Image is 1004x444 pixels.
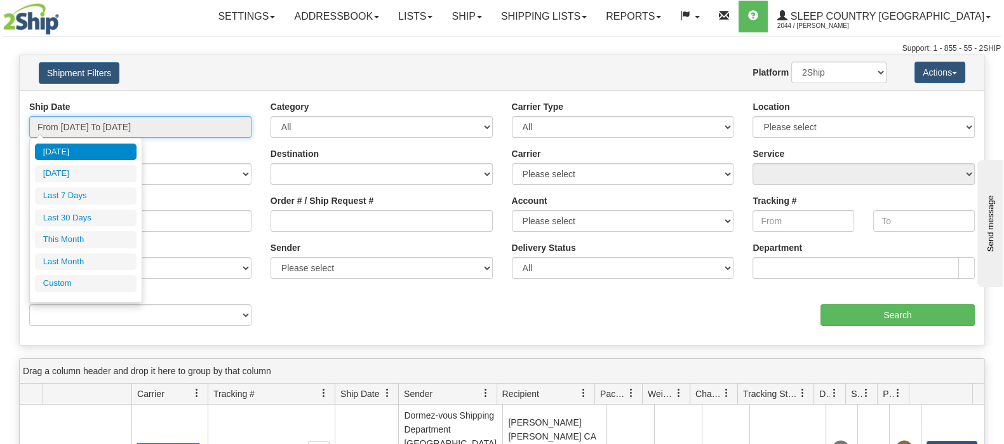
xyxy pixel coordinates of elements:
[792,382,813,404] a: Tracking Status filter column settings
[271,241,300,254] label: Sender
[851,387,862,400] span: Shipment Issues
[10,11,117,20] div: Send message
[313,382,335,404] a: Tracking # filter column settings
[137,387,164,400] span: Carrier
[695,387,722,400] span: Charge
[787,11,984,22] span: Sleep Country [GEOGRAPHIC_DATA]
[213,387,255,400] span: Tracking #
[35,253,137,271] li: Last Month
[475,382,497,404] a: Sender filter column settings
[753,66,789,79] label: Platform
[35,144,137,161] li: [DATE]
[404,387,432,400] span: Sender
[340,387,379,400] span: Ship Date
[3,43,1001,54] div: Support: 1 - 855 - 55 - 2SHIP
[716,382,737,404] a: Charge filter column settings
[512,147,541,160] label: Carrier
[573,382,594,404] a: Recipient filter column settings
[512,194,547,207] label: Account
[35,187,137,205] li: Last 7 Days
[743,387,798,400] span: Tracking Status
[271,100,309,113] label: Category
[492,1,596,32] a: Shipping lists
[271,147,319,160] label: Destination
[186,382,208,404] a: Carrier filter column settings
[668,382,690,404] a: Weight filter column settings
[648,387,674,400] span: Weight
[35,275,137,292] li: Custom
[975,157,1003,286] iframe: chat widget
[284,1,389,32] a: Addressbook
[819,387,830,400] span: Delivery Status
[820,304,975,326] input: Search
[824,382,845,404] a: Delivery Status filter column settings
[753,100,789,113] label: Location
[271,194,374,207] label: Order # / Ship Request #
[753,147,784,160] label: Service
[620,382,642,404] a: Packages filter column settings
[753,194,796,207] label: Tracking #
[208,1,284,32] a: Settings
[873,210,975,232] input: To
[3,3,59,35] img: logo2044.jpg
[35,231,137,248] li: This Month
[883,387,894,400] span: Pickup Status
[35,165,137,182] li: [DATE]
[596,1,671,32] a: Reports
[502,387,539,400] span: Recipient
[753,241,802,254] label: Department
[20,359,984,384] div: grid grouping header
[753,210,854,232] input: From
[389,1,442,32] a: Lists
[777,20,873,32] span: 2044 / [PERSON_NAME]
[39,62,119,84] button: Shipment Filters
[512,241,576,254] label: Delivery Status
[442,1,491,32] a: Ship
[855,382,877,404] a: Shipment Issues filter column settings
[600,387,627,400] span: Packages
[377,382,398,404] a: Ship Date filter column settings
[887,382,909,404] a: Pickup Status filter column settings
[768,1,1000,32] a: Sleep Country [GEOGRAPHIC_DATA] 2044 / [PERSON_NAME]
[914,62,965,83] button: Actions
[35,210,137,227] li: Last 30 Days
[512,100,563,113] label: Carrier Type
[29,100,70,113] label: Ship Date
